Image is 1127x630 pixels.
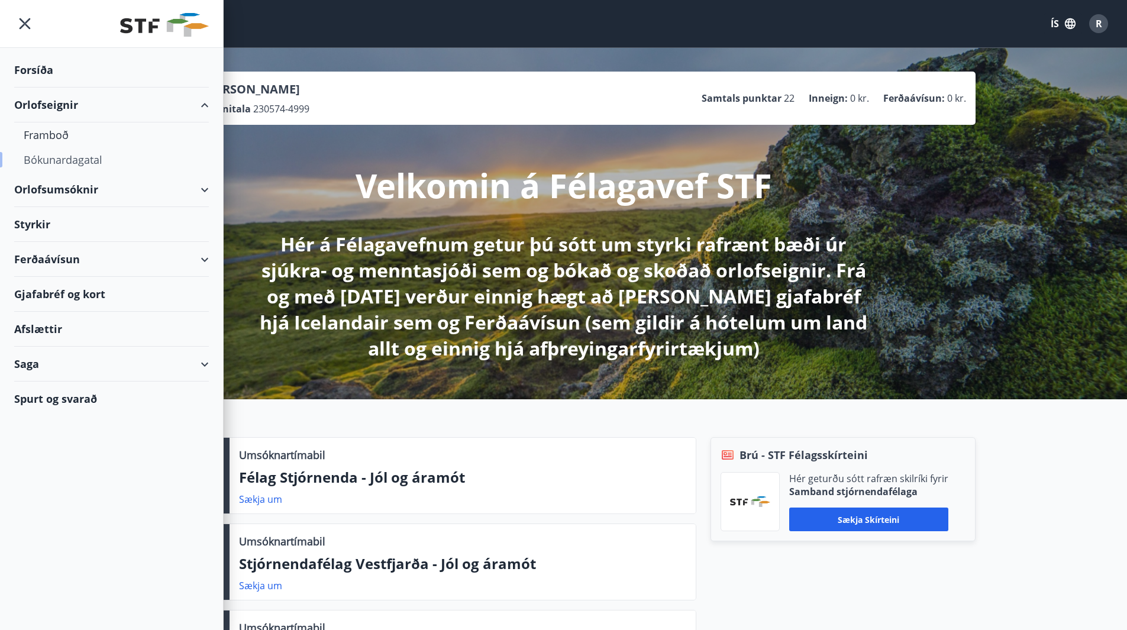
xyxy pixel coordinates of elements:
[204,102,251,115] p: Kennitala
[14,88,209,122] div: Orlofseignir
[14,207,209,242] div: Styrkir
[24,122,199,147] div: Framboð
[789,508,948,531] button: Sækja skírteini
[14,53,209,88] div: Forsíða
[251,231,876,361] p: Hér á Félagavefnum getur þú sótt um styrki rafrænt bæði úr sjúkra- og menntasjóði sem og bókað og...
[1044,13,1082,34] button: ÍS
[784,92,795,105] span: 22
[239,493,282,506] a: Sækja um
[14,172,209,207] div: Orlofsumsóknir
[356,163,772,208] p: Velkomin á Félagavef STF
[947,92,966,105] span: 0 kr.
[204,81,309,98] p: [PERSON_NAME]
[120,13,209,37] img: union_logo
[730,496,770,507] img: vjCaq2fThgY3EUYqSgpjEiBg6WP39ov69hlhuPVN.png
[740,447,868,463] span: Brú - STF Félagsskírteini
[239,467,686,487] p: Félag Stjórnenda - Jól og áramót
[14,382,209,416] div: Spurt og svarað
[239,554,686,574] p: Stjórnendafélag Vestfjarða - Jól og áramót
[1084,9,1113,38] button: R
[14,312,209,347] div: Afslættir
[883,92,945,105] p: Ferðaávísun :
[789,472,948,485] p: Hér geturðu sótt rafræn skilríki fyrir
[14,347,209,382] div: Saga
[809,92,848,105] p: Inneign :
[239,447,325,463] p: Umsóknartímabil
[14,13,35,34] button: menu
[702,92,782,105] p: Samtals punktar
[24,147,199,172] div: Bókunardagatal
[789,485,948,498] p: Samband stjórnendafélaga
[239,534,325,549] p: Umsóknartímabil
[239,579,282,592] a: Sækja um
[14,242,209,277] div: Ferðaávísun
[1096,17,1102,30] span: R
[253,102,309,115] span: 230574-4999
[850,92,869,105] span: 0 kr.
[14,277,209,312] div: Gjafabréf og kort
